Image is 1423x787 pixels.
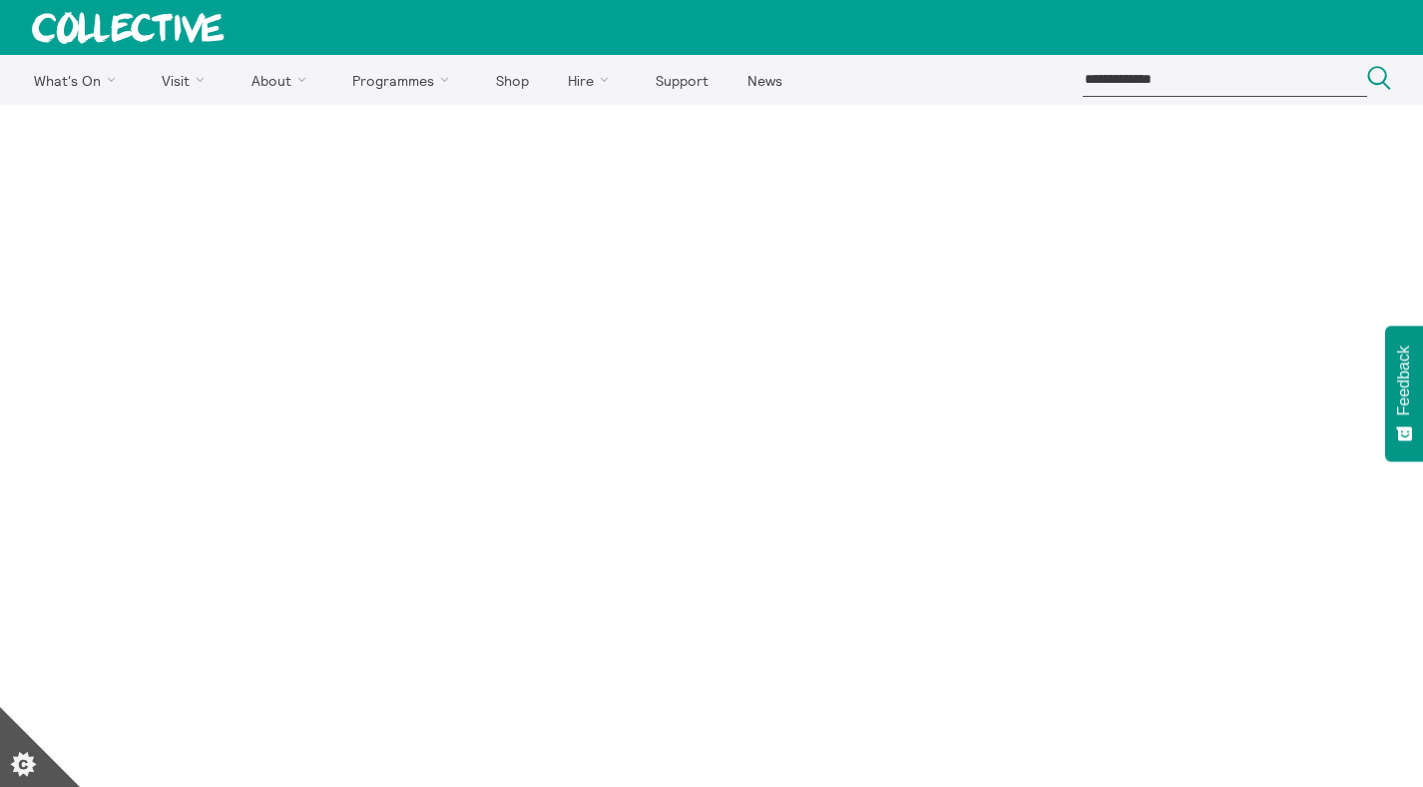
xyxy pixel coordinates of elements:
[729,55,799,105] a: News
[638,55,725,105] a: Support
[478,55,546,105] a: Shop
[234,55,331,105] a: About
[16,55,141,105] a: What's On
[1385,326,1423,461] button: Feedback - Show survey
[335,55,475,105] a: Programmes
[1395,346,1413,415] span: Feedback
[145,55,231,105] a: Visit
[551,55,635,105] a: Hire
